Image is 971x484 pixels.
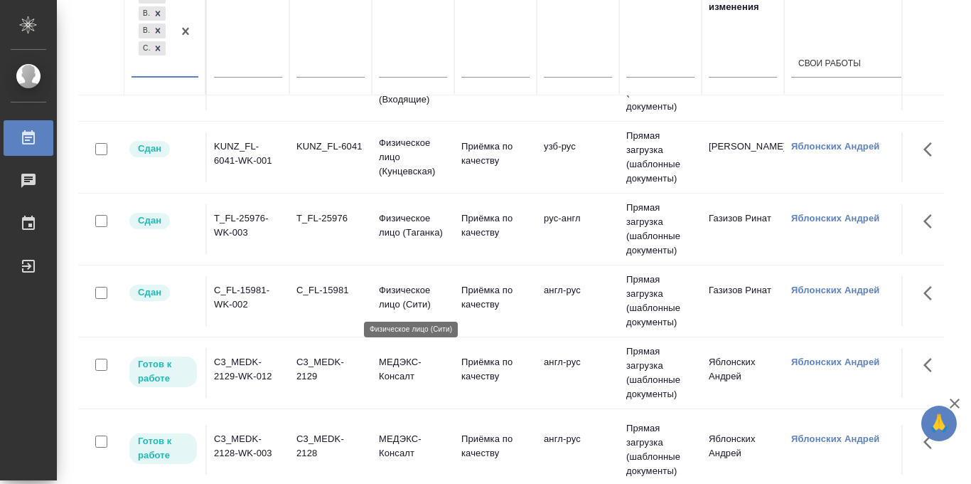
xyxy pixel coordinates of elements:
td: Газизов Ринат [702,204,784,254]
p: Физическое лицо (Сити) [379,283,447,312]
p: МЕДЭКС-Консалт [379,355,447,384]
td: Газизов Ринат [702,276,784,326]
td: Прямая загрузка (шаблонные документы) [619,122,702,193]
span: 🙏 [927,409,951,438]
p: Физическое лицо (Кунцевская) [379,136,447,179]
button: Здесь прячутся важные кнопки [915,132,949,167]
a: Яблонских Андрей [791,141,879,152]
td: C3_MEDK-2128-WK-003 [207,425,289,475]
td: узб-рус [537,132,619,182]
p: Приёмка по качеству [461,432,530,461]
td: Яблонских Андрей [702,425,784,475]
div: Менеджер проверил работу исполнителя, передает ее на следующий этап [128,211,198,231]
td: C_FL-15981-WK-002 [207,276,289,326]
p: Приёмка по качеству [461,211,530,240]
td: C3_MEDK-2129-WK-012 [207,348,289,398]
div: C3_MEDK-2129 [296,355,365,384]
div: Менеджер проверил работу исполнителя, передает ее на следующий этап [128,140,198,159]
div: Свои работы [798,58,861,70]
td: Яблонских Андрей [702,348,784,398]
div: T_FL-25976 [296,211,365,226]
a: Яблонских Андрей [791,433,879,444]
div: В ожидании [139,23,150,38]
a: Яблонских Андрей [791,357,879,367]
div: Исполнитель может приступить к работе [128,355,198,389]
p: МЕДЭКС-Консалт [379,432,447,461]
p: Готов к работе [138,434,188,463]
button: Здесь прячутся важные кнопки [915,204,949,238]
td: T_FL-25976-WK-003 [207,204,289,254]
button: 🙏 [921,406,957,441]
td: KUNZ_FL-6041-WK-001 [207,132,289,182]
td: англ-рус [537,348,619,398]
p: Сдан [138,214,161,228]
td: англ-рус [537,425,619,475]
p: Физическое лицо (Таганка) [379,211,447,240]
p: Готов к работе [138,357,188,386]
p: Приёмка по качеству [461,283,530,312]
div: В работе [139,6,150,21]
div: Готов к работе, В работе, В ожидании, Сдан [137,22,167,40]
div: Сдан [139,41,150,56]
div: C_FL-15981 [296,283,365,298]
p: Сдан [138,142,161,156]
button: Здесь прячутся важные кнопки [915,425,949,459]
a: Яблонских Андрей [791,213,879,223]
td: англ-рус [537,276,619,326]
p: Сдан [138,285,161,300]
button: Здесь прячутся важные кнопки [915,276,949,310]
div: Менеджер проверил работу исполнителя, передает ее на следующий этап [128,283,198,302]
td: Прямая загрузка (шаблонные документы) [619,194,702,265]
div: KUNZ_FL-6041 [296,140,365,154]
td: Прямая загрузка (шаблонные документы) [619,265,702,337]
td: рус-англ [537,204,619,254]
button: Здесь прячутся важные кнопки [915,348,949,382]
div: Готов к работе, В работе, В ожидании, Сдан [137,40,167,58]
td: [PERSON_NAME] [702,132,784,182]
p: Приёмка по качеству [461,140,530,168]
div: Исполнитель может приступить к работе [128,432,198,465]
div: C3_MEDK-2128 [296,432,365,461]
p: Приёмка по качеству [461,355,530,384]
div: Готов к работе, В работе, В ожидании, Сдан [137,5,167,23]
a: Яблонских Андрей [791,285,879,295]
td: Прямая загрузка (шаблонные документы) [619,337,702,409]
